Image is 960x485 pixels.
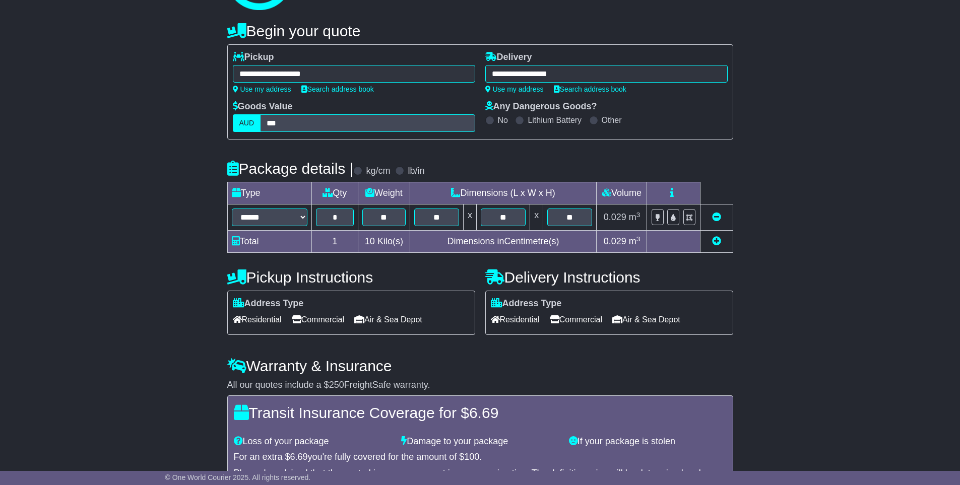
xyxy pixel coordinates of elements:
[396,436,564,447] div: Damage to your package
[311,231,358,253] td: 1
[485,101,597,112] label: Any Dangerous Goods?
[629,236,641,246] span: m
[498,115,508,125] label: No
[597,182,647,204] td: Volume
[354,312,422,327] span: Air & Sea Depot
[365,236,375,246] span: 10
[410,231,597,253] td: Dimensions in Centimetre(s)
[528,115,582,125] label: Lithium Battery
[604,212,626,222] span: 0.029
[712,212,721,222] a: Remove this item
[227,269,475,286] h4: Pickup Instructions
[491,312,540,327] span: Residential
[554,85,626,93] a: Search address book
[636,211,641,219] sup: 3
[329,380,344,390] span: 250
[612,312,680,327] span: Air & Sea Depot
[311,182,358,204] td: Qty
[227,380,733,391] div: All our quotes include a $ FreightSafe warranty.
[233,101,293,112] label: Goods Value
[408,166,424,177] label: lb/in
[233,298,304,309] label: Address Type
[530,204,543,231] td: x
[491,298,562,309] label: Address Type
[227,23,733,39] h4: Begin your quote
[485,52,532,63] label: Delivery
[636,235,641,243] sup: 3
[485,85,544,93] a: Use my address
[233,114,261,132] label: AUD
[469,404,498,421] span: 6.69
[227,231,311,253] td: Total
[292,312,344,327] span: Commercial
[227,160,354,177] h4: Package details |
[233,312,282,327] span: Residential
[410,182,597,204] td: Dimensions (L x W x H)
[712,236,721,246] a: Add new item
[227,358,733,374] h4: Warranty & Insurance
[233,52,274,63] label: Pickup
[564,436,732,447] div: If your package is stolen
[463,204,476,231] td: x
[233,85,291,93] a: Use my address
[604,236,626,246] span: 0.029
[290,452,308,462] span: 6.69
[358,231,410,253] td: Kilo(s)
[227,182,311,204] td: Type
[629,212,641,222] span: m
[602,115,622,125] label: Other
[234,404,727,421] h4: Transit Insurance Coverage for $
[485,269,733,286] h4: Delivery Instructions
[550,312,602,327] span: Commercial
[464,452,479,462] span: 100
[234,452,727,463] div: For an extra $ you're fully covered for the amount of $ .
[358,182,410,204] td: Weight
[165,473,311,481] span: © One World Courier 2025. All rights reserved.
[366,166,390,177] label: kg/cm
[301,85,374,93] a: Search address book
[229,436,397,447] div: Loss of your package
